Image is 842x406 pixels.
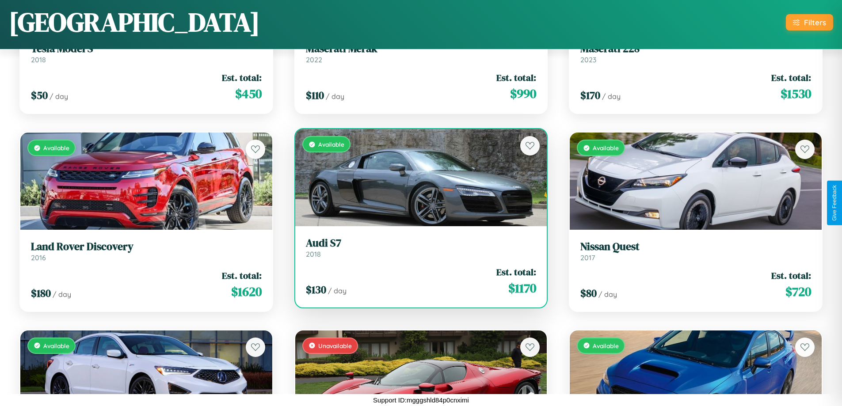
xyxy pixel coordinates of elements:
[786,14,833,30] button: Filters
[235,85,262,102] span: $ 450
[781,85,811,102] span: $ 1530
[306,282,326,297] span: $ 130
[31,42,262,64] a: Tesla Model S2018
[373,394,469,406] p: Support ID: mgggshld84p0cnximi
[43,342,69,349] span: Available
[804,18,826,27] div: Filters
[31,240,262,262] a: Land Rover Discovery2016
[231,283,262,300] span: $ 1620
[580,88,600,102] span: $ 170
[580,286,597,300] span: $ 80
[580,42,811,64] a: Maserati 2282023
[580,240,811,262] a: Nissan Quest2017
[831,185,838,221] div: Give Feedback
[496,71,536,84] span: Est. total:
[318,342,352,349] span: Unavailable
[306,250,321,258] span: 2018
[222,269,262,282] span: Est. total:
[593,144,619,152] span: Available
[593,342,619,349] span: Available
[31,286,51,300] span: $ 180
[222,71,262,84] span: Est. total:
[31,253,46,262] span: 2016
[580,253,595,262] span: 2017
[53,290,71,299] span: / day
[306,42,537,55] h3: Maserati Merak
[31,240,262,253] h3: Land Rover Discovery
[580,240,811,253] h3: Nissan Quest
[31,88,48,102] span: $ 50
[508,279,536,297] span: $ 1170
[306,237,537,258] a: Audi S72018
[510,85,536,102] span: $ 990
[43,144,69,152] span: Available
[785,283,811,300] span: $ 720
[306,237,537,250] h3: Audi S7
[496,266,536,278] span: Est. total:
[580,42,811,55] h3: Maserati 228
[771,71,811,84] span: Est. total:
[328,286,347,295] span: / day
[318,140,344,148] span: Available
[31,42,262,55] h3: Tesla Model S
[771,269,811,282] span: Est. total:
[306,55,322,64] span: 2022
[31,55,46,64] span: 2018
[50,92,68,101] span: / day
[602,92,621,101] span: / day
[326,92,344,101] span: / day
[9,4,260,40] h1: [GEOGRAPHIC_DATA]
[580,55,596,64] span: 2023
[306,88,324,102] span: $ 110
[598,290,617,299] span: / day
[306,42,537,64] a: Maserati Merak2022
